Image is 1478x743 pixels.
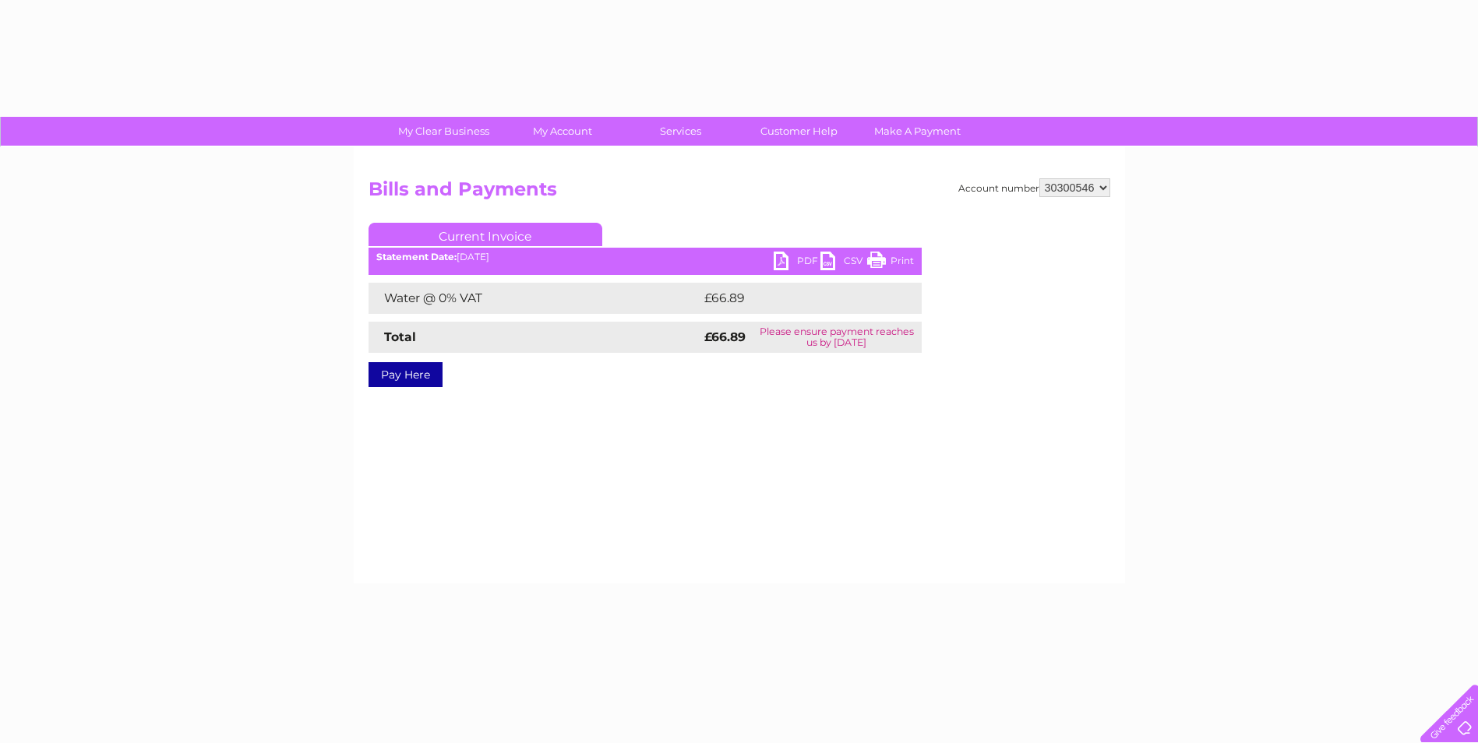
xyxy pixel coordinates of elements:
[616,117,745,146] a: Services
[369,283,700,314] td: Water @ 0% VAT
[735,117,863,146] a: Customer Help
[704,329,746,344] strong: £66.89
[752,322,922,353] td: Please ensure payment reaches us by [DATE]
[700,283,891,314] td: £66.89
[820,252,867,274] a: CSV
[958,178,1110,197] div: Account number
[498,117,626,146] a: My Account
[369,252,922,262] div: [DATE]
[369,362,443,387] a: Pay Here
[867,252,914,274] a: Print
[376,251,457,262] b: Statement Date:
[369,178,1110,208] h2: Bills and Payments
[853,117,982,146] a: Make A Payment
[369,223,602,246] a: Current Invoice
[379,117,508,146] a: My Clear Business
[384,329,416,344] strong: Total
[774,252,820,274] a: PDF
